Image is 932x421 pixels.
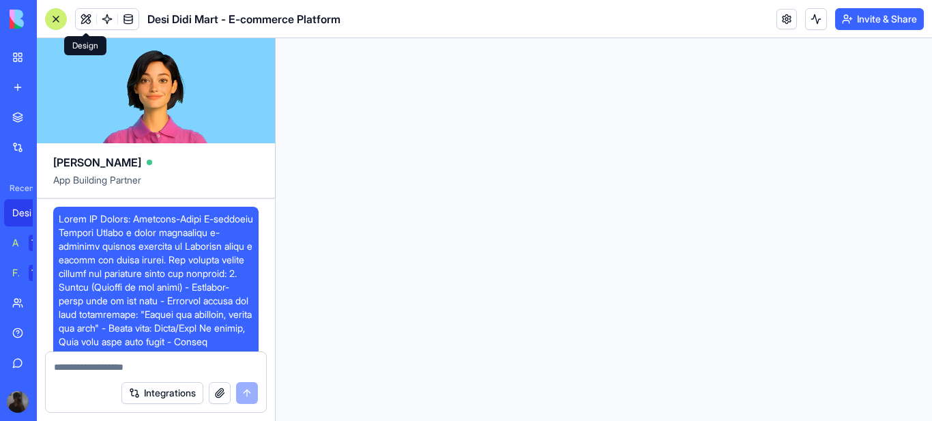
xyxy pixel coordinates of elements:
div: TRY [29,235,50,251]
span: [PERSON_NAME] [53,154,141,171]
a: Desi Didi Mart - E-commerce Platform [4,199,59,227]
div: Design [64,36,106,55]
span: Desi Didi Mart - E-commerce Platform [147,11,340,27]
div: Feedback Form [12,266,19,280]
div: Desi Didi Mart - E-commerce Platform [12,206,50,220]
button: Integrations [121,382,203,404]
span: Recent [4,183,33,194]
a: AI Logo GeneratorTRY [4,229,59,257]
img: logo [10,10,94,29]
div: TRY [29,265,50,281]
span: App Building Partner [53,173,259,198]
div: AI Logo Generator [12,236,19,250]
img: ACg8ocJ2dRvxIsFOeBgLLkt6FmRhYw0GvrkZovE3v-dVZBcXAleQa1g=s96-c [7,391,29,413]
button: Invite & Share [835,8,924,30]
a: Feedback FormTRY [4,259,59,287]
